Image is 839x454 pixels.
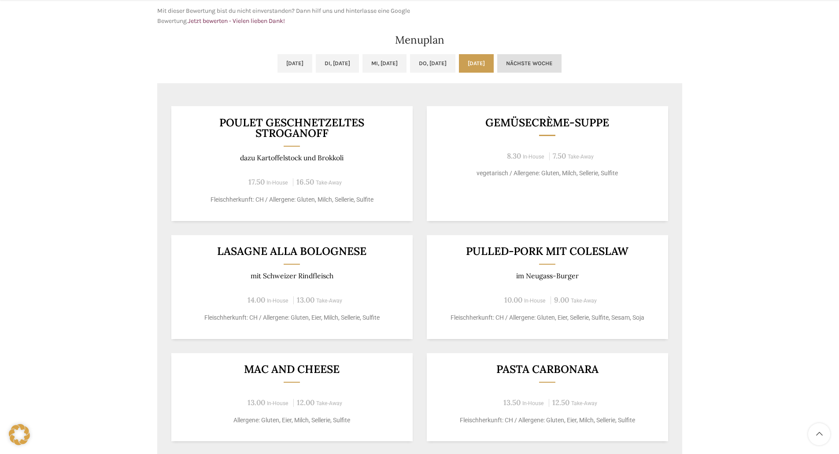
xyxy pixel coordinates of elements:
h3: Pulled-Pork mit Coleslaw [437,246,657,257]
a: [DATE] [277,54,312,73]
span: Take-Away [316,298,342,304]
h3: Pasta Carbonara [437,364,657,375]
a: Di, [DATE] [316,54,359,73]
span: 9.00 [554,295,569,305]
span: Take-Away [571,298,597,304]
h3: Poulet Geschnetzeltes Stroganoff [182,117,402,139]
span: Take-Away [568,154,594,160]
span: 7.50 [553,151,566,161]
p: Fleischherkunft: CH / Allergene: Gluten, Milch, Sellerie, Sulfite [182,195,402,204]
span: In-House [522,400,544,406]
span: Take-Away [316,180,342,186]
p: Fleischherkunft: CH / Allergene: Gluten, Eier, Milch, Sellerie, Sulfite [182,313,402,322]
span: In-House [267,298,288,304]
h3: Mac and Cheese [182,364,402,375]
a: [DATE] [459,54,494,73]
p: Fleischherkunft: CH / Allergene: Gluten, Eier, Sellerie, Sulfite, Sesam, Soja [437,313,657,322]
p: vegetarisch / Allergene: Gluten, Milch, Sellerie, Sulfite [437,169,657,178]
p: Allergene: Gluten, Eier, Milch, Sellerie, Sulfite [182,416,402,425]
p: dazu Kartoffelstock und Brokkoli [182,154,402,162]
span: Take-Away [571,400,597,406]
span: 16.50 [296,177,314,187]
p: mit Schweizer Rindfleisch [182,272,402,280]
span: 12.00 [297,398,314,407]
a: Nächste Woche [497,54,562,73]
a: Scroll to top button [808,423,830,445]
span: 8.30 [507,151,521,161]
p: im Neugass-Burger [437,272,657,280]
p: Mit dieser Bewertung bist du nicht einverstanden? Dann hilf uns und hinterlasse eine Google Bewer... [157,6,415,26]
span: In-House [267,400,288,406]
a: Jetzt bewerten - Vielen lieben Dank! [188,17,285,25]
h3: LASAGNE ALLA BOLOGNESE [182,246,402,257]
span: 10.00 [504,295,522,305]
span: 14.00 [248,295,265,305]
span: In-House [523,154,544,160]
a: Do, [DATE] [410,54,455,73]
span: In-House [266,180,288,186]
h3: Gemüsecrème-Suppe [437,117,657,128]
span: 12.50 [552,398,569,407]
span: 13.00 [248,398,265,407]
a: Mi, [DATE] [362,54,407,73]
h2: Menuplan [157,35,682,45]
span: In-House [524,298,546,304]
span: 13.00 [297,295,314,305]
span: 13.50 [503,398,521,407]
span: Take-Away [316,400,342,406]
span: 17.50 [248,177,265,187]
p: Fleischherkunft: CH / Allergene: Gluten, Eier, Milch, Sellerie, Sulfite [437,416,657,425]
